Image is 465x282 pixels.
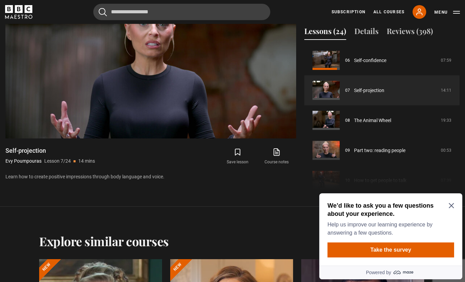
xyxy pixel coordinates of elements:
[5,5,32,19] svg: BBC Maestro
[354,26,379,40] button: Details
[93,4,270,20] input: Search
[11,52,138,67] button: Take the survey
[387,26,433,40] button: Reviews (398)
[354,117,391,124] a: The Animal Wheel
[39,234,169,248] h2: Explore similar courses
[354,147,405,154] a: Part two: reading people
[354,87,384,94] a: Self-projection
[5,147,95,155] h1: Self-projection
[373,9,404,15] a: All Courses
[304,26,346,40] button: Lessons (24)
[3,3,146,89] div: Optional study invitation
[11,30,135,46] p: Help us improve our learning experience by answering a few questions.
[3,75,146,89] a: Powered by maze
[78,158,95,165] p: 14 mins
[5,173,296,180] p: Learn how to create positive impressions through body language and voice.
[132,12,138,18] button: Close Maze Prompt
[434,9,460,16] button: Toggle navigation
[332,9,365,15] a: Subscription
[257,147,296,166] a: Course notes
[354,57,386,64] a: Self-confidence
[11,11,135,27] h2: We’d like to ask you a few questions about your experience.
[218,147,257,166] button: Save lesson
[5,158,42,165] p: Evy Poumpouras
[99,8,107,16] button: Submit the search query
[44,158,71,165] p: Lesson 7/24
